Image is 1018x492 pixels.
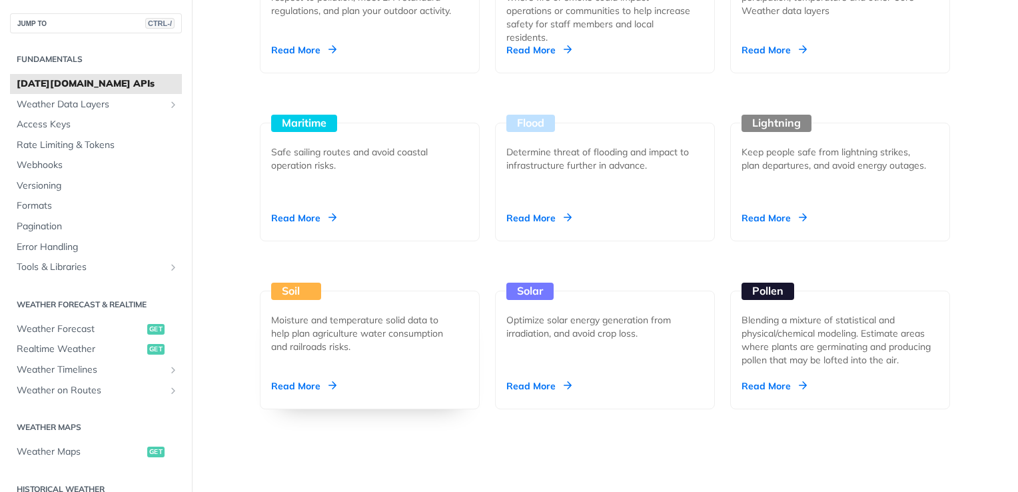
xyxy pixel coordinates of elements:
h2: Weather Maps [10,421,182,433]
div: Optimize solar energy generation from irradiation, and avoid crop loss. [506,313,693,340]
a: Versioning [10,176,182,196]
a: Realtime Weatherget [10,339,182,359]
div: Read More [271,379,336,393]
span: Realtime Weather [17,343,144,356]
div: Determine threat of flooding and impact to infrastructure further in advance. [506,145,693,172]
a: Tools & LibrariesShow subpages for Tools & Libraries [10,257,182,277]
button: Show subpages for Weather Timelines [168,365,179,375]
a: Solar Optimize solar energy generation from irradiation, and avoid crop loss. Read More [490,241,720,409]
div: Read More [506,211,572,225]
a: Rate Limiting & Tokens [10,135,182,155]
a: Lightning Keep people safe from lightning strikes, plan departures, and avoid energy outages. Rea... [725,73,955,241]
a: Weather on RoutesShow subpages for Weather on Routes [10,381,182,401]
span: Weather Data Layers [17,98,165,111]
div: Read More [742,211,807,225]
span: Versioning [17,179,179,193]
div: Read More [271,211,336,225]
div: Read More [506,379,572,393]
div: Maritime [271,115,337,132]
a: Weather TimelinesShow subpages for Weather Timelines [10,360,182,380]
span: Access Keys [17,118,179,131]
span: Rate Limiting & Tokens [17,139,179,152]
button: Show subpages for Weather Data Layers [168,99,179,110]
a: Access Keys [10,115,182,135]
h2: Fundamentals [10,53,182,65]
div: Keep people safe from lightning strikes, plan departures, and avoid energy outages. [742,145,928,172]
a: Maritime Safe sailing routes and avoid coastal operation risks. Read More [254,73,485,241]
span: [DATE][DOMAIN_NAME] APIs [17,77,179,91]
span: Webhooks [17,159,179,172]
div: Soil [271,283,321,300]
div: Safe sailing routes and avoid coastal operation risks. [271,145,458,172]
span: Weather on Routes [17,384,165,397]
div: Solar [506,283,554,300]
button: Show subpages for Tools & Libraries [168,262,179,273]
a: Webhooks [10,155,182,175]
div: Flood [506,115,555,132]
span: Weather Timelines [17,363,165,377]
span: Weather Forecast [17,323,144,336]
div: Pollen [742,283,794,300]
span: get [147,344,165,355]
a: Pollen Blending a mixture of statistical and physical/chemical modeling. Estimate areas where pla... [725,241,955,409]
div: Read More [271,43,336,57]
a: Weather Data LayersShow subpages for Weather Data Layers [10,95,182,115]
div: Lightning [742,115,811,132]
a: Soil Moisture and temperature solid data to help plan agriculture water consumption and railroads... [254,241,485,409]
a: Weather Mapsget [10,442,182,462]
h2: Weather Forecast & realtime [10,299,182,311]
span: Pagination [17,220,179,233]
span: get [147,447,165,457]
a: [DATE][DOMAIN_NAME] APIs [10,74,182,94]
span: get [147,324,165,335]
a: Formats [10,196,182,216]
div: Read More [742,43,807,57]
div: Read More [506,43,572,57]
a: Pagination [10,217,182,237]
span: Tools & Libraries [17,261,165,274]
span: Formats [17,199,179,213]
a: Error Handling [10,237,182,257]
div: Blending a mixture of statistical and physical/chemical modeling. Estimate areas where plants are... [742,313,939,367]
span: Weather Maps [17,445,144,459]
a: Weather Forecastget [10,319,182,339]
span: Error Handling [17,241,179,254]
span: CTRL-/ [145,18,175,29]
button: JUMP TOCTRL-/ [10,13,182,33]
a: Flood Determine threat of flooding and impact to infrastructure further in advance. Read More [490,73,720,241]
button: Show subpages for Weather on Routes [168,385,179,396]
div: Read More [742,379,807,393]
div: Moisture and temperature solid data to help plan agriculture water consumption and railroads risks. [271,313,458,353]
